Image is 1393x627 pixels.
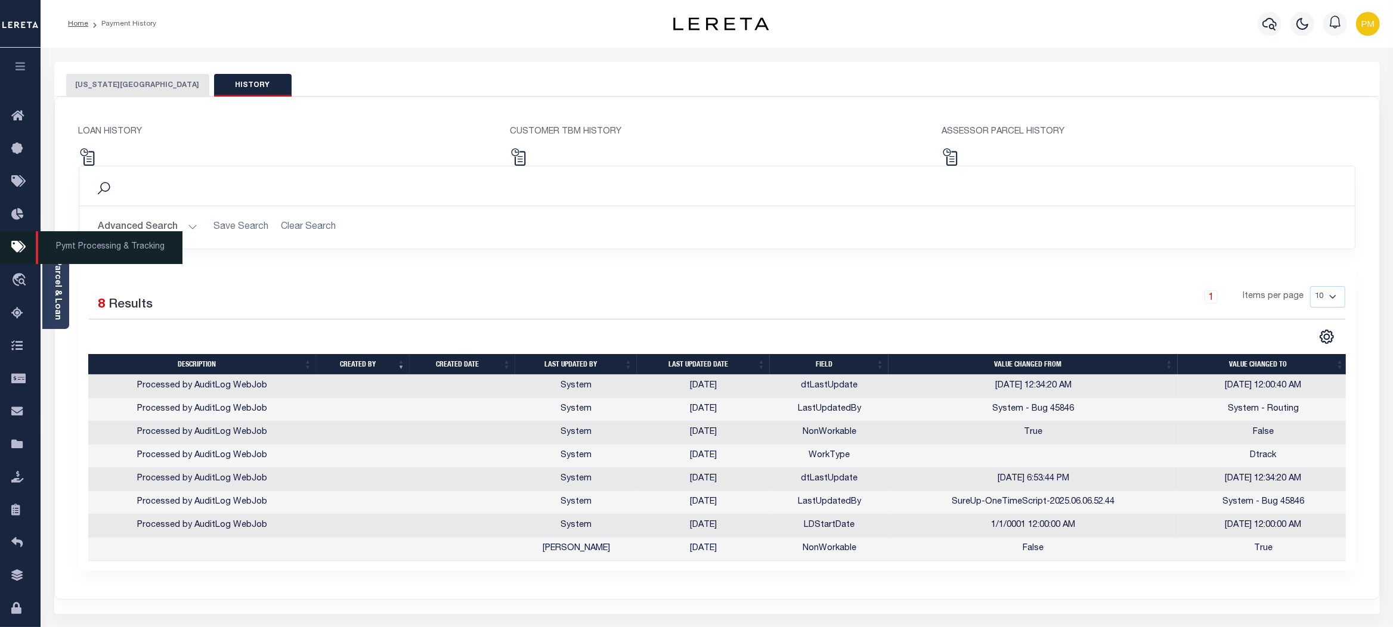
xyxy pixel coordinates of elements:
[770,375,889,398] td: dtLastUpdate
[1243,290,1304,303] span: Items per page
[770,538,889,561] td: NonWorkable
[410,354,515,375] th: Created date: activate to sort column ascending
[79,126,493,139] p: LOAN HISTORY
[68,20,88,27] a: Home
[637,514,770,538] td: [DATE]
[88,491,317,514] td: Processed by AuditLog WebJob
[770,468,889,491] td: dtLastUpdate
[53,260,61,320] a: Parcel & Loan
[515,445,637,468] td: System
[88,514,317,538] td: Processed by AuditLog WebJob
[1178,421,1348,445] td: False
[515,491,637,514] td: System
[637,491,770,514] td: [DATE]
[316,354,410,375] th: Created by: activate to sort column ascending
[770,445,889,468] td: WorkType
[889,538,1178,561] td: False
[889,491,1178,514] td: SureUp-OneTimeScript-2025.06.06.52.44
[515,354,637,375] th: Last updated by: activate to sort column ascending
[88,398,317,421] td: Processed by AuditLog WebJob
[889,514,1178,538] td: 1/1/0001 12:00:00 AM
[88,354,317,375] th: Description: activate to sort column ascending
[88,375,317,398] td: Processed by AuditLog WebJob
[889,421,1178,445] td: True
[770,514,889,538] td: LDStartDate
[515,468,637,491] td: System
[515,538,637,561] td: [PERSON_NAME]
[36,231,182,264] span: Pymt Processing & Tracking
[1178,491,1348,514] td: System - Bug 45846
[770,491,889,514] td: LastUpdatedBy
[637,468,770,491] td: [DATE]
[770,354,889,375] th: Field: activate to sort column ascending
[515,514,637,538] td: System
[1178,468,1348,491] td: [DATE] 12:34:20 AM
[1178,354,1348,375] th: Value changed to: activate to sort column ascending
[637,445,770,468] td: [DATE]
[66,74,209,97] button: [US_STATE][GEOGRAPHIC_DATA]
[1178,375,1348,398] td: [DATE] 12:00:40 AM
[1205,290,1218,303] a: 1
[515,375,637,398] td: System
[770,421,889,445] td: NonWorkable
[942,126,1355,139] p: ASSESSOR PARCEL HISTORY
[637,375,770,398] td: [DATE]
[1178,514,1348,538] td: [DATE] 12:00:00 AM
[637,538,770,561] td: [DATE]
[88,421,317,445] td: Processed by AuditLog WebJob
[1178,445,1348,468] td: Dtrack
[673,17,769,30] img: logo-dark.svg
[11,273,30,288] i: travel_explore
[510,126,924,139] p: CUSTOMER TBM HISTORY
[889,375,1178,398] td: [DATE] 12:34:20 AM
[889,468,1178,491] td: [DATE] 6:53:44 PM
[88,468,317,491] td: Processed by AuditLog WebJob
[515,398,637,421] td: System
[637,354,770,375] th: Last updated date: activate to sort column ascending
[1178,538,1348,561] td: True
[515,421,637,445] td: System
[214,74,292,97] button: HISTORY
[889,398,1178,421] td: System - Bug 45846
[88,445,317,468] td: Processed by AuditLog WebJob
[1356,12,1380,36] img: svg+xml;base64,PHN2ZyB4bWxucz0iaHR0cDovL3d3dy53My5vcmcvMjAwMC9zdmciIHBvaW50ZXItZXZlbnRzPSJub25lIi...
[88,18,156,29] li: Payment History
[889,354,1178,375] th: Value changed from: activate to sort column ascending
[637,398,770,421] td: [DATE]
[98,216,197,239] button: Advanced Search
[98,299,106,311] span: 8
[109,296,153,315] label: Results
[1178,398,1348,421] td: System - Routing
[637,421,770,445] td: [DATE]
[770,398,889,421] td: LastUpdatedBy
